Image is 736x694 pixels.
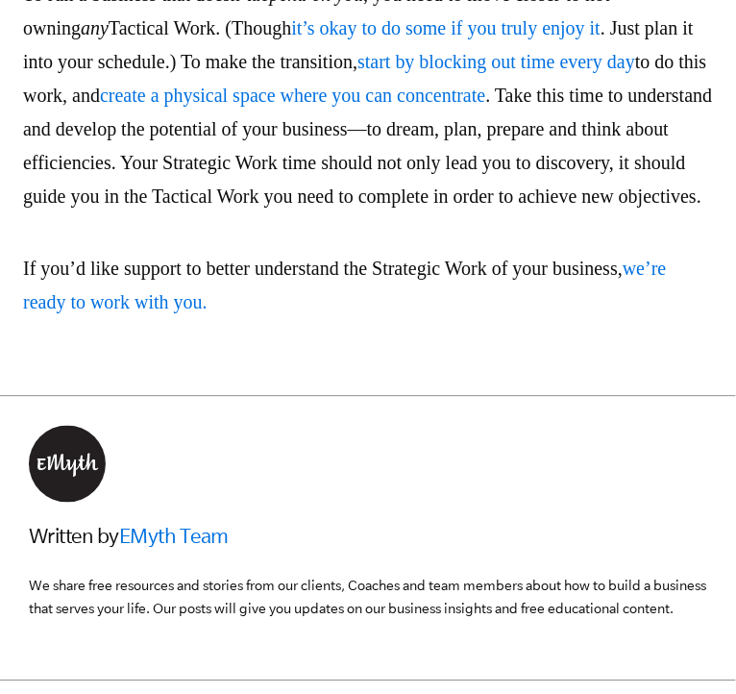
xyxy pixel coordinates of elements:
em: any [81,16,109,37]
h3: Written by [29,520,707,551]
a: create a physical space where you can concentrate [100,84,485,105]
a: we’re ready to work with you. [23,257,667,311]
p: If you’d like support to better understand the Strategic Work of your business, [23,251,713,318]
a: EMyth Team [119,524,229,547]
a: start by blocking out time every day [357,50,635,71]
a: it’s okay to do some if you truly enjoy it [291,16,601,37]
iframe: Chat Widget [640,602,736,694]
img: EMyth Team [29,425,106,502]
p: We share free resources and stories from our clients, Coaches and team members about how to build... [29,574,707,620]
